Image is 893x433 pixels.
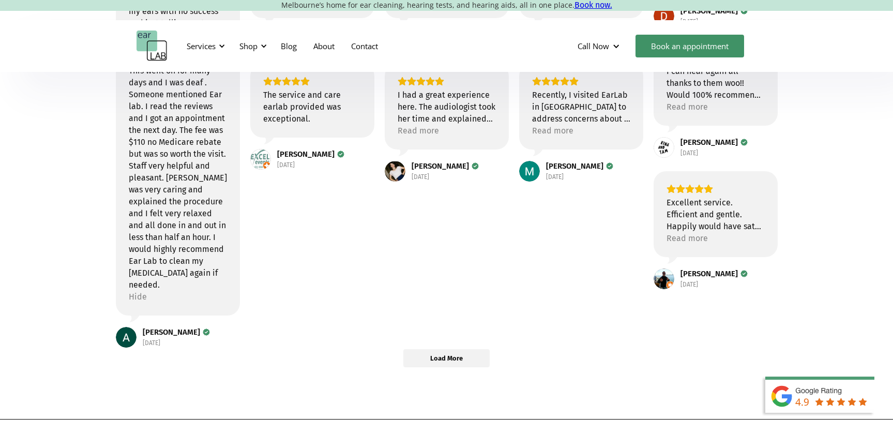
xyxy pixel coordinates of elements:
[740,270,748,277] div: Verified Customer
[532,125,573,137] div: Read more
[263,89,361,125] div: The service and care earlab provided was exceptional.
[578,41,609,51] div: Call Now
[519,161,540,182] img: Monica
[667,184,765,193] div: Rating: 5.0 out of 5
[277,161,295,169] div: [DATE]
[532,77,630,86] div: Rating: 5.0 out of 5
[654,6,674,26] img: Daniel Makdessi
[654,137,674,158] a: View on Google
[546,161,613,171] a: Review by Monica
[385,161,405,182] a: View on Google
[233,31,270,62] div: Shop
[430,354,463,363] span: Load More
[116,327,137,348] a: View on Google
[680,138,748,147] a: Review by Kina Tam
[635,35,744,57] a: Book an appointment
[412,161,469,171] span: [PERSON_NAME]
[667,65,765,101] div: I can hear again all thanks to them woo!! Would 100% recommend, super easy and effective, and the...
[398,89,496,125] div: I had a great experience here. The audiologist took her time and explained everything to me. High...
[203,329,210,336] div: Verified Customer
[569,31,630,62] div: Call Now
[680,269,738,278] span: [PERSON_NAME]
[398,77,496,86] div: Rating: 5.0 out of 5
[412,173,429,181] div: [DATE]
[398,125,439,137] div: Read more
[654,268,674,289] img: Aaron Harrison
[680,18,698,26] div: [DATE]
[680,269,748,278] a: Review by Aaron Harrison
[654,137,674,158] img: Kina Tam
[273,31,305,61] a: Blog
[143,327,200,337] span: [PERSON_NAME]
[305,31,343,61] a: About
[412,161,479,171] a: Review by Lauren Speer
[740,139,748,146] div: Verified Customer
[532,89,630,125] div: Recently, I visited EarLab in [GEOGRAPHIC_DATA] to address concerns about a blocked right ear. Th...
[250,149,271,170] a: View on Google
[143,339,160,347] div: [DATE]
[654,6,674,26] a: View on Google
[667,197,765,232] div: Excellent service. Efficient and gentle. Happily would have sat there for longer, but was done in...
[654,268,674,289] a: View on Google
[680,149,698,157] div: [DATE]
[472,162,479,170] div: Verified Customer
[143,327,210,337] a: Review by Anne Stephens
[606,162,613,170] div: Verified Customer
[263,77,361,86] div: Rating: 5.0 out of 5
[385,161,405,182] img: Lauren Speer
[546,161,603,171] span: [PERSON_NAME]
[667,101,708,113] div: Read more
[277,150,335,159] span: [PERSON_NAME]
[403,349,490,367] button: Load More
[129,291,147,303] div: Hide
[519,161,540,182] a: View on Google
[137,31,168,62] a: home
[239,41,258,51] div: Shop
[277,150,344,159] a: Review by Mark Edwards
[680,280,698,289] div: [DATE]
[343,31,386,61] a: Contact
[180,31,228,62] div: Services
[667,232,708,244] div: Read more
[337,151,344,158] div: Verified Customer
[250,149,271,170] img: Mark Edwards
[680,138,738,147] span: [PERSON_NAME]
[187,41,216,51] div: Services
[546,173,564,181] div: [DATE]
[116,327,137,348] img: Anne Stephens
